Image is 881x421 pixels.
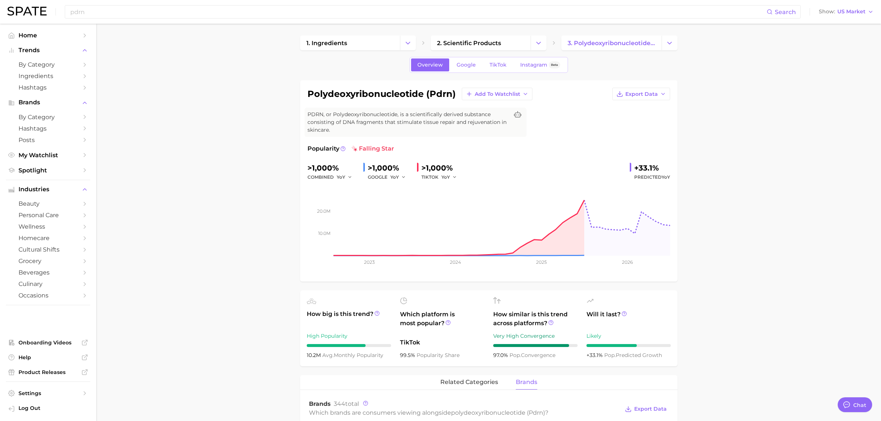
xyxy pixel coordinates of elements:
span: Help [19,354,78,361]
abbr: average [322,352,334,358]
span: homecare [19,235,78,242]
a: by Category [6,111,90,123]
span: Search [775,9,796,16]
tspan: 2023 [364,259,374,265]
span: Log Out [19,405,84,411]
div: 9 / 10 [493,344,578,347]
div: TIKTOK [421,173,462,182]
tspan: 2025 [536,259,547,265]
a: Product Releases [6,367,90,378]
span: 97.0% [493,352,510,358]
span: TikTok [400,338,484,347]
div: High Popularity [307,331,391,340]
button: Export Data [612,88,670,100]
span: 1. ingredients [306,40,347,47]
input: Search here for a brand, industry, or ingredient [70,6,767,18]
span: >1,000% [421,164,453,172]
span: Export Data [634,406,667,412]
span: beverages [19,269,78,276]
span: Which platform is most popular? [400,310,484,334]
a: wellness [6,221,90,232]
span: grocery [19,257,78,265]
button: YoY [390,173,406,182]
button: Change Category [662,36,677,50]
span: Product Releases [19,369,78,375]
span: Posts [19,137,78,144]
div: combined [307,173,357,182]
a: 2. scientific products [431,36,531,50]
a: homecare [6,232,90,244]
span: Show [819,10,835,14]
span: YoY [662,174,670,180]
span: Onboarding Videos [19,339,78,346]
span: Brands [309,400,331,407]
div: 6 / 10 [586,344,671,347]
span: predicted growth [604,352,662,358]
tspan: 2024 [450,259,461,265]
a: Onboarding Videos [6,337,90,348]
button: YoY [441,173,457,182]
span: Industries [19,186,78,193]
span: Brands [19,99,78,106]
a: beauty [6,198,90,209]
span: Predicted [634,173,670,182]
span: culinary [19,280,78,287]
a: culinary [6,278,90,290]
h1: polydeoxyribonucleotide (pdrn) [307,90,456,98]
span: 99.5% [400,352,417,358]
button: Add to Watchlist [462,88,532,100]
button: ShowUS Market [817,7,875,17]
span: Settings [19,390,78,397]
span: How big is this trend? [307,310,391,328]
a: personal care [6,209,90,221]
button: Industries [6,184,90,195]
span: total [334,400,359,407]
span: occasions [19,292,78,299]
span: related categories [440,379,498,385]
span: Hashtags [19,84,78,91]
button: Trends [6,45,90,56]
span: YoY [337,174,345,180]
span: cultural shifts [19,246,78,253]
a: 3. polydeoxyribonucleotide (pdrn) [561,36,661,50]
div: Likely [586,331,671,340]
button: Export Data [623,404,668,414]
button: YoY [337,173,353,182]
span: popularity share [417,352,460,358]
a: Log out. Currently logged in with e-mail elisabethkim@amorepacific.com. [6,403,90,415]
span: falling star [352,144,394,153]
a: Ingredients [6,70,90,82]
a: Settings [6,388,90,399]
span: Google [457,62,476,68]
a: Home [6,30,90,41]
button: Brands [6,97,90,108]
span: 344 [334,400,345,407]
div: Which brands are consumers viewing alongside ? [309,408,620,418]
span: How similar is this trend across platforms? [493,310,578,328]
a: TikTok [483,58,513,71]
div: Very High Convergence [493,331,578,340]
span: My Watchlist [19,152,78,159]
span: Export Data [625,91,658,97]
img: falling star [352,146,357,152]
span: beauty [19,200,78,207]
span: YoY [441,174,450,180]
span: 10.2m [307,352,322,358]
a: Hashtags [6,123,90,134]
span: Hashtags [19,125,78,132]
span: wellness [19,223,78,230]
span: Ingredients [19,73,78,80]
span: Home [19,32,78,39]
a: by Category [6,59,90,70]
span: by Category [19,61,78,68]
span: Trends [19,47,78,54]
span: brands [516,379,537,385]
span: TikTok [490,62,507,68]
a: Help [6,352,90,363]
button: Change Category [531,36,547,50]
span: Add to Watchlist [475,91,520,97]
a: Google [450,58,482,71]
tspan: 2026 [622,259,633,265]
span: polydeoxyribonucleotide (pdrn) [451,409,545,416]
a: occasions [6,290,90,301]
